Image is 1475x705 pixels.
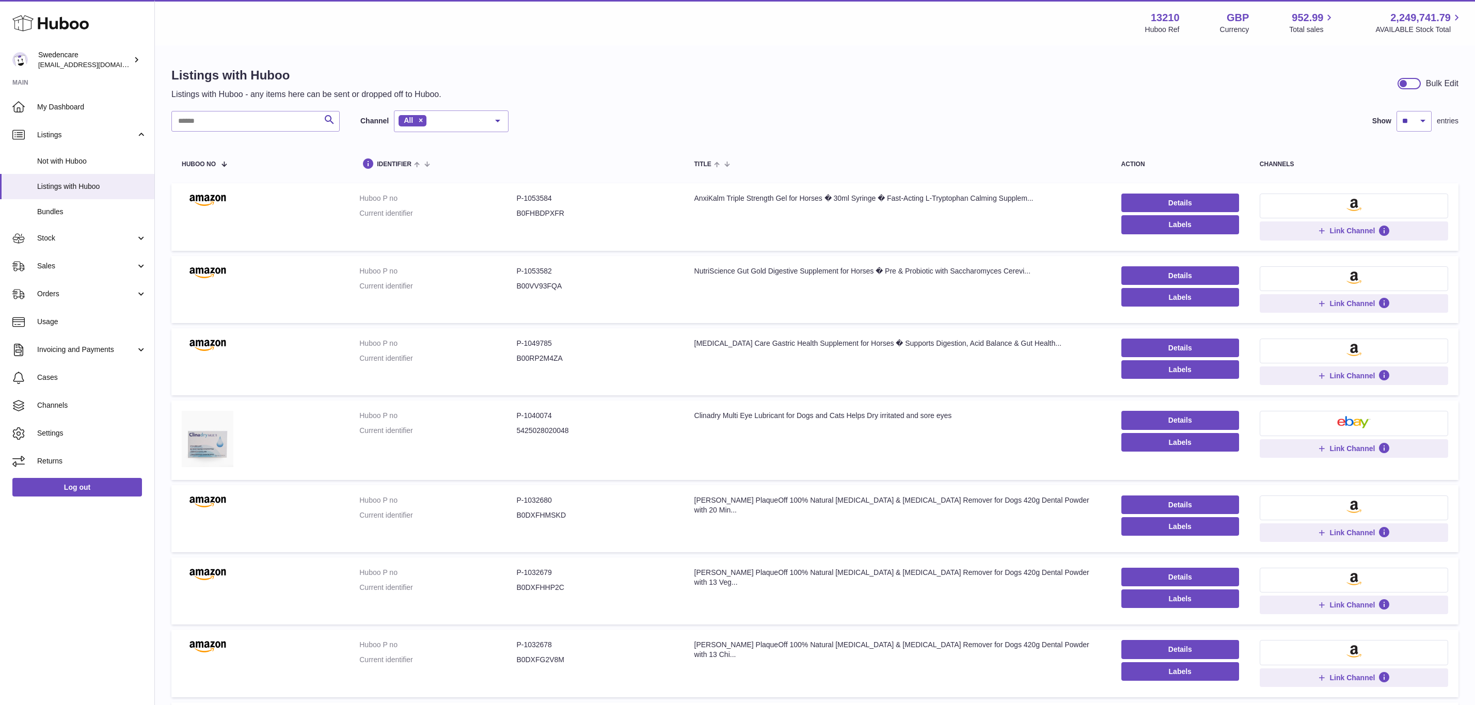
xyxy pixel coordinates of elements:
a: 952.99 Total sales [1289,11,1335,35]
dt: Current identifier [359,583,516,592]
span: Listings [37,130,136,140]
div: Bulk Edit [1426,78,1458,89]
button: Link Channel [1260,366,1448,385]
img: Gastro Care Gastric Health Supplement for Horses � Supports Digestion, Acid Balance & Gut Health... [182,339,233,351]
dt: Huboo P no [359,495,516,505]
img: amazon-small.png [1346,645,1361,658]
dt: Current identifier [359,655,516,665]
button: Labels [1121,589,1239,608]
span: 2,249,741.79 [1390,11,1451,25]
dt: Current identifier [359,510,516,520]
span: Link Channel [1329,444,1375,453]
span: Bundles [37,207,147,217]
dd: P-1032678 [516,640,673,650]
a: Details [1121,339,1239,357]
span: title [694,161,711,168]
dt: Huboo P no [359,411,516,421]
div: Huboo Ref [1145,25,1180,35]
button: Link Channel [1260,294,1448,313]
img: ProDen PlaqueOff 100% Natural Tartar & Bad Breath Remover for Dogs 420g Dental Powder with 13 Chi... [182,640,233,652]
div: NutriScience Gut Gold Digestive Supplement for Horses � Pre & Probiotic with Saccharomyces Cerevi... [694,266,1101,276]
span: Link Channel [1329,299,1375,308]
button: Link Channel [1260,439,1448,458]
dt: Huboo P no [359,339,516,348]
span: entries [1437,116,1458,126]
dt: Huboo P no [359,568,516,578]
dt: Current identifier [359,209,516,218]
dd: B0DXFHHP2C [516,583,673,592]
button: Link Channel [1260,523,1448,542]
span: Listings with Huboo [37,182,147,191]
a: 2,249,741.79 AVAILABLE Stock Total [1375,11,1463,35]
button: Labels [1121,433,1239,452]
span: Stock [37,233,136,243]
button: Labels [1121,662,1239,681]
a: Log out [12,478,142,496]
span: 952.99 [1292,11,1323,25]
img: amazon-small.png [1346,271,1361,284]
dt: Huboo P no [359,640,516,650]
img: amazon-small.png [1346,344,1361,356]
dd: B0FHBDPXFR [516,209,673,218]
button: Link Channel [1260,596,1448,614]
label: Channel [360,116,389,126]
span: Link Channel [1329,528,1375,537]
a: Details [1121,640,1239,659]
button: Labels [1121,517,1239,536]
img: Clinadry Multi Eye Lubricant for Dogs and Cats Helps Dry irritated and sore eyes [182,411,233,467]
dt: Huboo P no [359,194,516,203]
button: Link Channel [1260,221,1448,240]
span: Not with Huboo [37,156,147,166]
dt: Current identifier [359,281,516,291]
a: Details [1121,266,1239,285]
a: Details [1121,495,1239,514]
span: Sales [37,261,136,271]
dt: Huboo P no [359,266,516,276]
dd: P-1053582 [516,266,673,276]
label: Show [1372,116,1391,126]
dd: P-1032679 [516,568,673,578]
dd: B00VV93FQA [516,281,673,291]
span: Link Channel [1329,673,1375,682]
button: Link Channel [1260,668,1448,687]
span: Channels [37,400,147,410]
span: Huboo no [182,161,216,168]
span: Orders [37,289,136,299]
dd: B00RP2M4ZA [516,354,673,363]
img: ProDen PlaqueOff 100% Natural Tartar & Bad Breath Remover for Dogs 420g Dental Powder with 20 Min... [182,495,233,508]
a: Details [1121,568,1239,586]
dt: Current identifier [359,354,516,363]
img: ebay-small.png [1337,416,1371,428]
img: amazon-small.png [1346,199,1361,211]
span: Settings [37,428,147,438]
img: internalAdmin-13210@internal.huboo.com [12,52,28,68]
a: Details [1121,194,1239,212]
div: [PERSON_NAME] PlaqueOff 100% Natural [MEDICAL_DATA] & [MEDICAL_DATA] Remover for Dogs 420g Dental... [694,495,1101,515]
div: [PERSON_NAME] PlaqueOff 100% Natural [MEDICAL_DATA] & [MEDICAL_DATA] Remover for Dogs 420g Dental... [694,568,1101,587]
span: My Dashboard [37,102,147,112]
span: [EMAIL_ADDRESS][DOMAIN_NAME] [38,60,152,69]
img: amazon-small.png [1346,501,1361,513]
span: Link Channel [1329,600,1375,610]
div: AnxiKalm Triple Strength Gel for Horses � 30ml Syringe � Fast-Acting L-Tryptophan Calming Supplem... [694,194,1101,203]
div: Swedencare [38,50,131,70]
div: [PERSON_NAME] PlaqueOff 100% Natural [MEDICAL_DATA] & [MEDICAL_DATA] Remover for Dogs 420g Dental... [694,640,1101,660]
h1: Listings with Huboo [171,67,441,84]
div: Clinadry Multi Eye Lubricant for Dogs and Cats Helps Dry irritated and sore eyes [694,411,1101,421]
span: Cases [37,373,147,382]
span: identifier [377,161,411,168]
img: AnxiKalm Triple Strength Gel for Horses � 30ml Syringe � Fast-Acting L-Tryptophan Calming Supplem... [182,194,233,206]
img: amazon-small.png [1346,573,1361,585]
strong: 13210 [1151,11,1180,25]
dd: B0DXFHMSKD [516,510,673,520]
dd: P-1032680 [516,495,673,505]
p: Listings with Huboo - any items here can be sent or dropped off to Huboo. [171,89,441,100]
button: Labels [1121,288,1239,307]
dd: B0DXFG2V8M [516,655,673,665]
span: Link Channel [1329,371,1375,380]
span: AVAILABLE Stock Total [1375,25,1463,35]
a: Details [1121,411,1239,429]
dd: P-1053584 [516,194,673,203]
dd: 5425028020048 [516,426,673,436]
dt: Current identifier [359,426,516,436]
